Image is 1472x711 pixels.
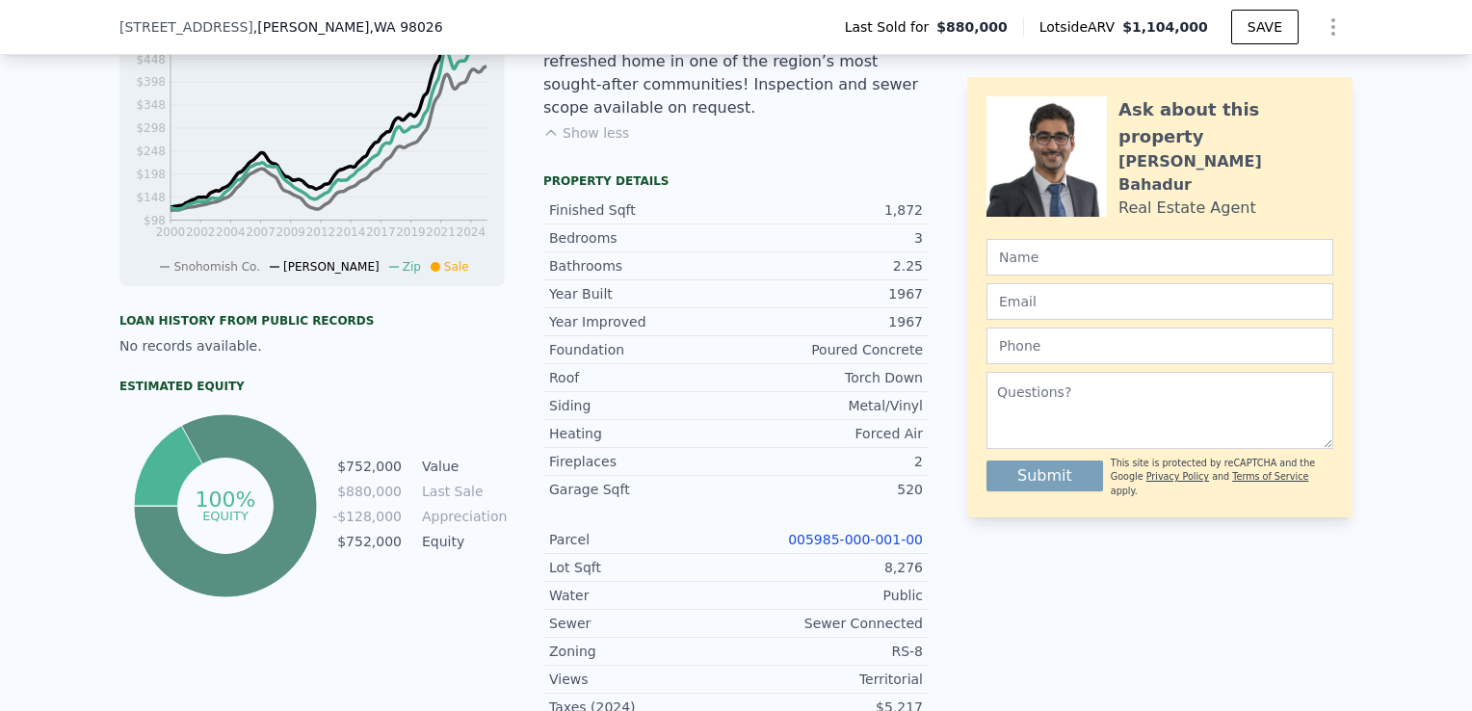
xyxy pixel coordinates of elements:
div: RS-8 [736,642,923,661]
a: Privacy Policy [1146,471,1209,482]
span: Last Sold for [845,17,937,37]
tspan: 2000 [156,225,186,239]
tspan: 2002 [186,225,216,239]
div: Bathrooms [549,256,736,276]
div: Finished Sqft [549,200,736,220]
div: Property details [543,173,929,189]
tspan: $98 [144,214,166,227]
a: 005985-000-001-00 [788,532,923,547]
span: Zip [403,260,421,274]
div: Siding [549,396,736,415]
div: 2.25 [736,256,923,276]
div: 8,276 [736,558,923,577]
div: Forced Air [736,424,923,443]
span: , WA 98026 [370,19,443,35]
div: Heating [549,424,736,443]
div: Sewer [549,614,736,633]
tspan: 2019 [396,225,426,239]
div: Metal/Vinyl [736,396,923,415]
td: Appreciation [418,506,505,527]
div: Parcel [549,530,736,549]
div: Torch Down [736,368,923,387]
div: Ask about this property [1118,96,1333,150]
div: 2 [736,452,923,471]
button: Show less [543,123,629,143]
input: Name [986,239,1333,276]
span: $1,104,000 [1122,19,1208,35]
div: Garage Sqft [549,480,736,499]
div: 3 [736,228,923,248]
input: Phone [986,328,1333,364]
tspan: 2017 [366,225,396,239]
tspan: $398 [136,75,166,89]
tspan: $248 [136,145,166,158]
tspan: $448 [136,53,166,66]
tspan: 2021 [426,225,456,239]
tspan: 2007 [246,225,276,239]
tspan: 2012 [306,225,336,239]
tspan: $198 [136,168,166,181]
div: Zoning [549,642,736,661]
div: Territorial [736,670,923,689]
div: This site is protected by reCAPTCHA and the Google and apply. [1111,457,1333,498]
div: Water [549,586,736,605]
div: Year Built [549,284,736,303]
a: Terms of Service [1232,471,1308,482]
div: No records available. [119,336,505,355]
tspan: 2009 [276,225,305,239]
div: Lot Sqft [549,558,736,577]
button: Submit [986,461,1103,491]
div: Poured Concrete [736,340,923,359]
button: Show Options [1314,8,1353,46]
tspan: equity [202,508,249,522]
div: Bedrooms [549,228,736,248]
span: Snohomish Co. [173,260,260,274]
div: Loan history from public records [119,313,505,329]
span: $880,000 [936,17,1008,37]
div: 1967 [736,312,923,331]
td: $752,000 [331,456,403,477]
div: Foundation [549,340,736,359]
td: Value [418,456,505,477]
tspan: $148 [136,191,166,204]
button: SAVE [1231,10,1299,44]
div: Views [549,670,736,689]
div: Real Estate Agent [1118,197,1256,220]
div: Roof [549,368,736,387]
td: -$128,000 [331,506,403,527]
tspan: $298 [136,121,166,135]
div: Fireplaces [549,452,736,471]
div: Sewer Connected [736,614,923,633]
span: [STREET_ADDRESS] [119,17,253,37]
td: Last Sale [418,481,505,502]
input: Email [986,283,1333,320]
span: [PERSON_NAME] [283,260,380,274]
tspan: 2014 [336,225,366,239]
div: 520 [736,480,923,499]
td: $880,000 [331,481,403,502]
tspan: 100% [196,487,256,512]
div: 1967 [736,284,923,303]
span: Sale [444,260,469,274]
tspan: 2004 [216,225,246,239]
div: Public [736,586,923,605]
span: Lotside ARV [1039,17,1122,37]
div: 1,872 [736,200,923,220]
tspan: $348 [136,98,166,112]
span: , [PERSON_NAME] [253,17,443,37]
tspan: 2024 [457,225,486,239]
td: Equity [418,531,505,552]
td: $752,000 [331,531,403,552]
div: [PERSON_NAME] Bahadur [1118,150,1333,197]
div: Year Improved [549,312,736,331]
div: Estimated Equity [119,379,505,394]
